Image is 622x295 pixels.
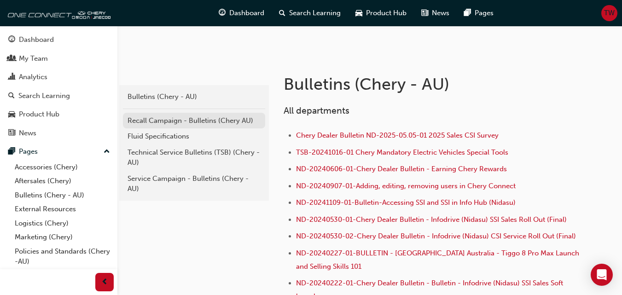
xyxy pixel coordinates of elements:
[296,232,576,240] a: ND-20240530-02-Chery Dealer Bulletin - Infodrive (Nidasu) CSI Service Roll Out (Final)
[8,129,15,138] span: news-icon
[457,4,501,23] a: pages-iconPages
[104,146,110,158] span: up-icon
[8,73,15,81] span: chart-icon
[296,249,581,271] a: ND-20240227-01-BULLETIN - [GEOGRAPHIC_DATA] Australia - Tiggo 8 Pro Max Launch and Selling Skills...
[128,116,261,126] div: Recall Campaign - Bulletins (Chery AU)
[8,55,15,63] span: people-icon
[128,174,261,194] div: Service Campaign - Bulletins (Chery - AU)
[4,125,114,142] a: News
[296,198,516,207] a: ND-20241109-01-Bulletin-Accessing SSI and SSI in Info Hub (Nidasu)
[128,131,261,142] div: Fluid Specifications
[414,4,457,23] a: news-iconNews
[19,109,59,120] div: Product Hub
[284,105,349,116] span: All departments
[11,230,114,244] a: Marketing (Chery)
[432,8,449,18] span: News
[128,92,261,102] div: Bulletins (Chery - AU)
[4,31,114,48] a: Dashboard
[11,202,114,216] a: External Resources
[229,8,264,18] span: Dashboard
[284,74,552,94] h1: Bulletins (Chery - AU)
[4,69,114,86] a: Analytics
[604,8,615,18] span: TW
[19,146,38,157] div: Pages
[296,148,508,156] a: TSB-20241016-01 Chery Mandatory Electric Vehicles Special Tools
[5,4,110,22] img: oneconnect
[348,4,414,23] a: car-iconProduct Hub
[4,50,114,67] a: My Team
[123,171,265,197] a: Service Campaign - Bulletins (Chery - AU)
[289,8,341,18] span: Search Learning
[4,143,114,160] button: Pages
[11,216,114,231] a: Logistics (Chery)
[4,29,114,143] button: DashboardMy TeamAnalyticsSearch LearningProduct HubNews
[8,36,15,44] span: guage-icon
[219,7,226,19] span: guage-icon
[296,182,516,190] a: ND-20240907-01-Adding, editing, removing users in Chery Connect
[11,160,114,174] a: Accessories (Chery)
[464,7,471,19] span: pages-icon
[296,131,499,139] a: Chery Dealer Bulletin ND-2025-05.05-01 2025 Sales CSI Survey
[8,110,15,119] span: car-icon
[272,4,348,23] a: search-iconSearch Learning
[421,7,428,19] span: news-icon
[591,264,613,286] div: Open Intercom Messenger
[8,92,15,100] span: search-icon
[296,165,507,173] a: ND-20240606-01-Chery Dealer Bulletin - Earning Chery Rewards
[366,8,407,18] span: Product Hub
[123,145,265,171] a: Technical Service Bulletins (TSB) (Chery - AU)
[211,4,272,23] a: guage-iconDashboard
[355,7,362,19] span: car-icon
[19,128,36,139] div: News
[475,8,494,18] span: Pages
[19,53,48,64] div: My Team
[279,7,285,19] span: search-icon
[8,148,15,156] span: pages-icon
[4,106,114,123] a: Product Hub
[101,277,108,288] span: prev-icon
[123,128,265,145] a: Fluid Specifications
[11,188,114,202] a: Bulletins (Chery - AU)
[296,215,567,224] a: ND-20240530-01-Chery Dealer Bulletin - Infodrive (Nidasu) SSI Sales Roll Out (Final)
[19,35,54,45] div: Dashboard
[11,244,114,269] a: Policies and Standards (Chery -AU)
[11,269,114,293] a: Technical Hub Workshop information
[123,89,265,105] a: Bulletins (Chery - AU)
[128,147,261,168] div: Technical Service Bulletins (TSB) (Chery - AU)
[4,87,114,104] a: Search Learning
[19,72,47,82] div: Analytics
[123,113,265,129] a: Recall Campaign - Bulletins (Chery AU)
[18,91,70,101] div: Search Learning
[601,5,617,21] button: TW
[11,174,114,188] a: Aftersales (Chery)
